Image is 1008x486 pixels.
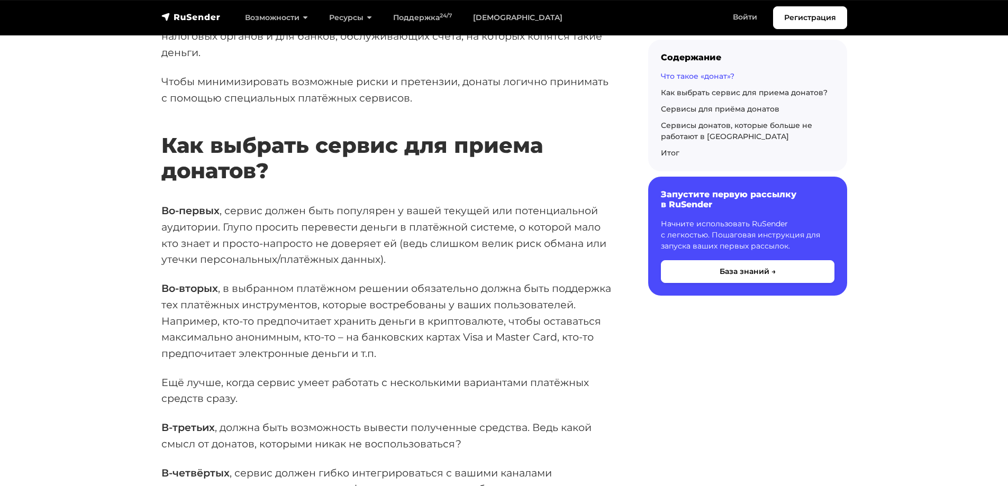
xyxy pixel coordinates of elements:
a: Что такое «донат»? [661,71,734,81]
p: Ещё лучше, когда сервис умеет работать с несколькими вариантами платёжных средств сразу. [161,374,614,407]
a: Регистрация [773,6,847,29]
strong: Во-вторых [161,282,218,295]
a: Возможности [234,7,319,29]
div: Содержание [661,52,834,62]
p: , в выбранном платёжном решении обязательно должна быть поддержка тех платёжных инструментов, кот... [161,280,614,362]
strong: В-третьих [161,421,215,434]
button: База знаний → [661,260,834,283]
a: Итог [661,148,679,158]
a: Поддержка24/7 [383,7,462,29]
p: , должна быть возможность вывести полученные средства. Ведь какой смысл от донатов, которыми ника... [161,419,614,452]
a: Сервисы для приёма донатов [661,104,779,114]
a: [DEMOGRAPHIC_DATA] [462,7,573,29]
a: Сервисы донатов, которые больше не работают в [GEOGRAPHIC_DATA] [661,121,812,141]
h6: Запустите первую рассылку в RuSender [661,189,834,209]
p: Чтобы минимизировать возможные риски и претензии, донаты логично принимать с помощью специальных ... [161,74,614,106]
sup: 24/7 [440,12,452,19]
p: Начните использовать RuSender с легкостью. Пошаговая инструкция для запуска ваших первых рассылок. [661,218,834,252]
strong: В-четвёртых [161,466,230,479]
h2: Как выбрать сервис для приема донатов? [161,102,614,184]
strong: Во-первых [161,204,220,217]
a: Войти [722,6,768,28]
p: , сервис должен быть популярен у вашей текущей или потенциальной аудитории. Глупо просить перевес... [161,203,614,268]
a: Как выбрать сервис для приема донатов? [661,88,828,97]
a: Ресурсы [319,7,383,29]
img: RuSender [161,12,221,22]
a: Запустите первую рассылку в RuSender Начните использовать RuSender с легкостью. Пошаговая инструк... [648,177,847,295]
